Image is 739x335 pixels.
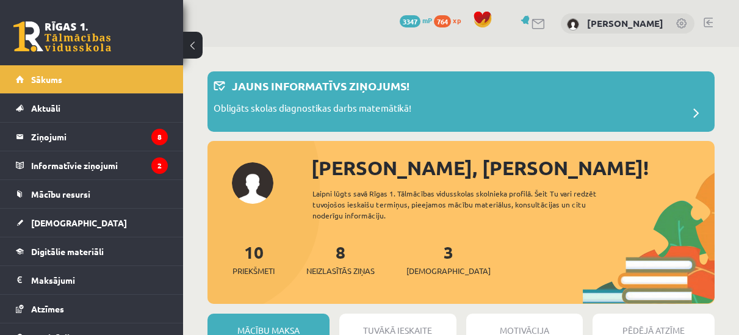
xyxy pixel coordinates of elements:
a: Ziņojumi8 [16,123,168,151]
legend: Informatīvie ziņojumi [31,151,168,179]
span: Neizlasītās ziņas [306,265,375,277]
a: Rīgas 1. Tālmācības vidusskola [13,21,111,52]
span: Sākums [31,74,62,85]
a: Informatīvie ziņojumi2 [16,151,168,179]
span: Digitālie materiāli [31,246,104,257]
i: 8 [151,129,168,145]
a: [PERSON_NAME] [587,17,663,29]
legend: Maksājumi [31,266,168,294]
img: Amanda Lorberga [567,18,579,31]
span: [DEMOGRAPHIC_DATA] [31,217,127,228]
a: Aktuāli [16,94,168,122]
span: 764 [434,15,451,27]
a: [DEMOGRAPHIC_DATA] [16,209,168,237]
span: Mācību resursi [31,189,90,200]
span: [DEMOGRAPHIC_DATA] [406,265,491,277]
i: 2 [151,157,168,174]
a: Mācību resursi [16,180,168,208]
a: Jauns informatīvs ziņojums! Obligāts skolas diagnostikas darbs matemātikā! [214,77,708,126]
a: 3[DEMOGRAPHIC_DATA] [406,241,491,277]
span: xp [453,15,461,25]
p: Jauns informatīvs ziņojums! [232,77,409,94]
p: Obligāts skolas diagnostikas darbs matemātikā! [214,101,411,118]
a: Digitālie materiāli [16,237,168,265]
a: Sākums [16,65,168,93]
div: [PERSON_NAME], [PERSON_NAME]! [311,153,715,182]
span: Priekšmeti [233,265,275,277]
a: Maksājumi [16,266,168,294]
a: 764 xp [434,15,467,25]
span: Aktuāli [31,103,60,113]
a: 3347 mP [400,15,432,25]
a: 10Priekšmeti [233,241,275,277]
span: mP [422,15,432,25]
legend: Ziņojumi [31,123,168,151]
a: Atzīmes [16,295,168,323]
div: Laipni lūgts savā Rīgas 1. Tālmācības vidusskolas skolnieka profilā. Šeit Tu vari redzēt tuvojošo... [312,188,617,221]
a: 8Neizlasītās ziņas [306,241,375,277]
span: Atzīmes [31,303,64,314]
span: 3347 [400,15,420,27]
